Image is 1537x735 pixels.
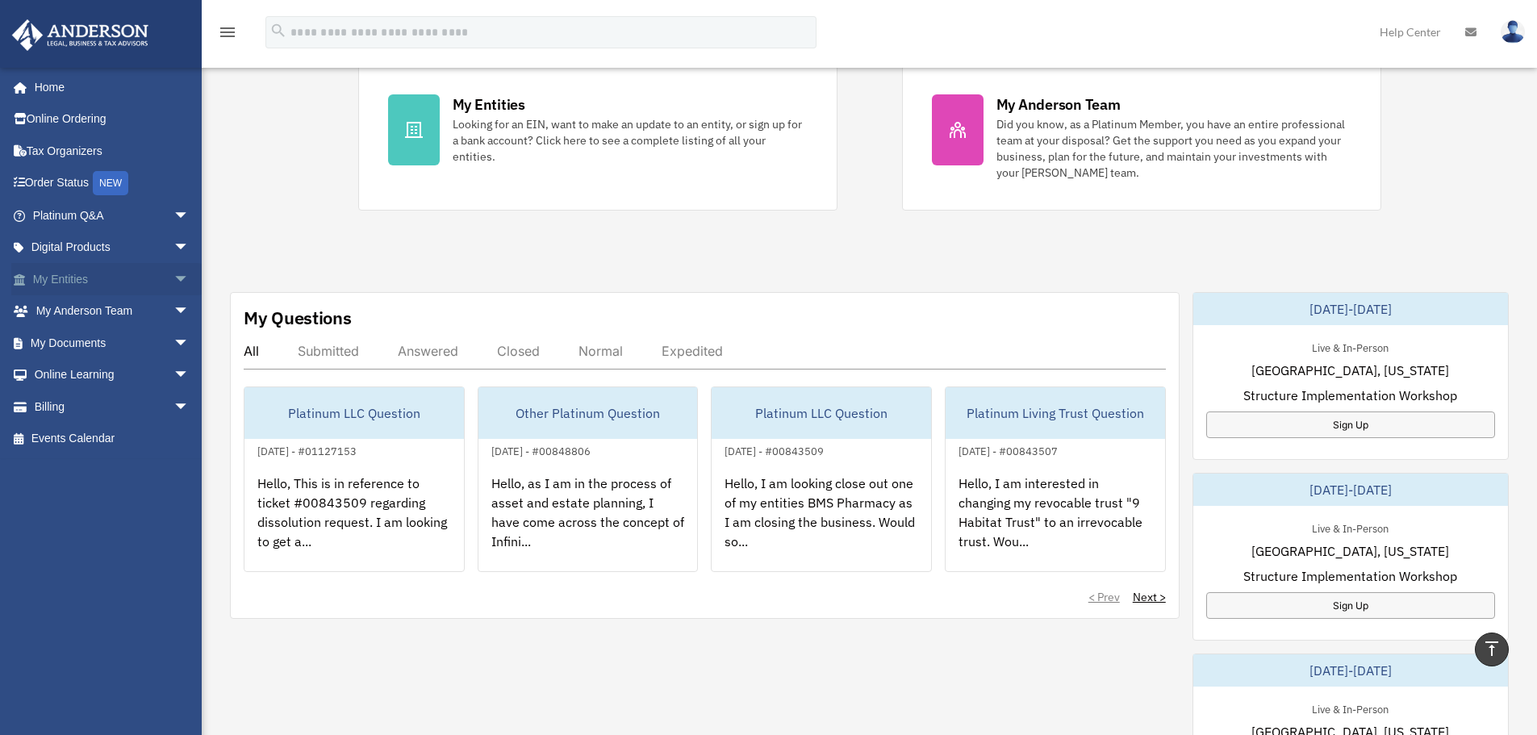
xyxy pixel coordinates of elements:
a: Next > [1133,589,1166,605]
div: Submitted [298,343,359,359]
span: arrow_drop_down [173,263,206,296]
span: Structure Implementation Workshop [1243,566,1457,586]
a: Sign Up [1206,411,1495,438]
img: User Pic [1501,20,1525,44]
a: My Entities Looking for an EIN, want to make an update to an entity, or sign up for a bank accoun... [358,65,837,211]
div: Hello, This is in reference to ticket #00843509 regarding dissolution request. I am looking to ge... [244,461,464,587]
i: search [269,22,287,40]
div: [DATE]-[DATE] [1193,293,1508,325]
a: Online Ordering [11,103,214,136]
a: Events Calendar [11,423,214,455]
a: Order StatusNEW [11,167,214,200]
div: Hello, I am interested in changing my revocable trust "9 Habitat Trust" to an irrevocable trust. ... [946,461,1165,587]
span: arrow_drop_down [173,390,206,424]
div: Hello, as I am in the process of asset and estate planning, I have come across the concept of Inf... [478,461,698,587]
a: Online Learningarrow_drop_down [11,359,214,391]
span: arrow_drop_down [173,359,206,392]
a: menu [218,28,237,42]
a: My Entitiesarrow_drop_down [11,263,214,295]
div: [DATE]-[DATE] [1193,474,1508,506]
div: Live & In-Person [1299,338,1401,355]
div: My Questions [244,306,352,330]
div: Other Platinum Question [478,387,698,439]
div: Expedited [662,343,723,359]
span: Structure Implementation Workshop [1243,386,1457,405]
a: Platinum LLC Question[DATE] - #01127153Hello, This is in reference to ticket #00843509 regarding ... [244,386,465,572]
a: Digital Productsarrow_drop_down [11,232,214,264]
div: My Entities [453,94,525,115]
a: Billingarrow_drop_down [11,390,214,423]
div: [DATE] - #00843507 [946,441,1071,458]
a: My Documentsarrow_drop_down [11,327,214,359]
span: arrow_drop_down [173,199,206,232]
a: Tax Organizers [11,135,214,167]
a: Sign Up [1206,592,1495,619]
div: Live & In-Person [1299,519,1401,536]
a: Platinum LLC Question[DATE] - #00843509Hello, I am looking close out one of my entities BMS Pharm... [711,386,932,572]
div: My Anderson Team [996,94,1121,115]
a: vertical_align_top [1475,633,1509,666]
div: [DATE] - #00843509 [712,441,837,458]
i: vertical_align_top [1482,639,1501,658]
span: arrow_drop_down [173,327,206,360]
span: [GEOGRAPHIC_DATA], [US_STATE] [1251,541,1449,561]
div: NEW [93,171,128,195]
div: [DATE]-[DATE] [1193,654,1508,687]
div: Hello, I am looking close out one of my entities BMS Pharmacy as I am closing the business. Would... [712,461,931,587]
div: Closed [497,343,540,359]
div: Live & In-Person [1299,700,1401,716]
div: All [244,343,259,359]
div: Platinum LLC Question [712,387,931,439]
div: Normal [578,343,623,359]
a: Other Platinum Question[DATE] - #00848806Hello, as I am in the process of asset and estate planni... [478,386,699,572]
a: Platinum Q&Aarrow_drop_down [11,199,214,232]
div: Looking for an EIN, want to make an update to an entity, or sign up for a bank account? Click her... [453,116,808,165]
div: [DATE] - #00848806 [478,441,604,458]
a: My Anderson Teamarrow_drop_down [11,295,214,328]
span: arrow_drop_down [173,232,206,265]
span: arrow_drop_down [173,295,206,328]
div: Did you know, as a Platinum Member, you have an entire professional team at your disposal? Get th... [996,116,1351,181]
div: Platinum LLC Question [244,387,464,439]
div: [DATE] - #01127153 [244,441,370,458]
a: Platinum Living Trust Question[DATE] - #00843507Hello, I am interested in changing my revocable t... [945,386,1166,572]
img: Anderson Advisors Platinum Portal [7,19,153,51]
a: Home [11,71,206,103]
span: [GEOGRAPHIC_DATA], [US_STATE] [1251,361,1449,380]
div: Answered [398,343,458,359]
i: menu [218,23,237,42]
a: My Anderson Team Did you know, as a Platinum Member, you have an entire professional team at your... [902,65,1381,211]
div: Platinum Living Trust Question [946,387,1165,439]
